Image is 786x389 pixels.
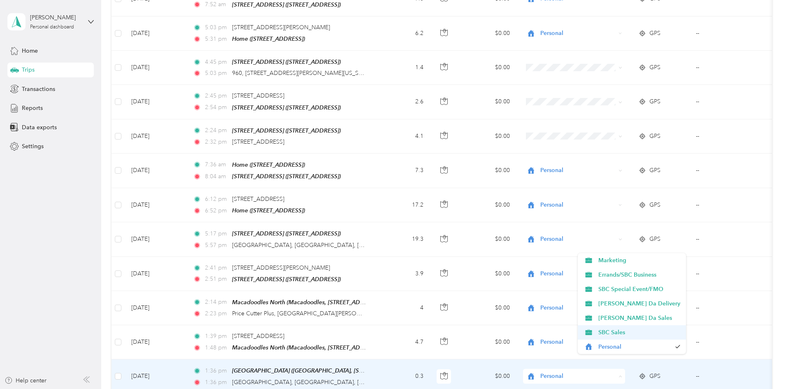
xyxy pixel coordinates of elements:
iframe: Everlance-gr Chat Button Frame [740,343,786,389]
td: $0.00 [459,85,516,119]
span: 2:51 pm [205,275,228,284]
span: 6:12 pm [205,195,228,204]
td: [DATE] [125,154,186,188]
span: Transactions [22,85,55,93]
td: $0.00 [459,16,516,51]
td: 4 [376,291,430,325]
td: [DATE] [125,188,186,222]
span: Personal [598,342,671,351]
td: [DATE] [125,119,186,154]
span: Personal [540,303,616,312]
td: 19.3 [376,222,430,256]
td: 1.4 [376,51,430,85]
span: [STREET_ADDRESS][PERSON_NAME] [232,24,330,31]
span: Home [22,47,38,55]
td: -- [689,222,764,256]
span: [STREET_ADDRESS] ([STREET_ADDRESS]) [232,104,341,111]
span: [STREET_ADDRESS] ([STREET_ADDRESS]) [232,173,341,179]
td: $0.00 [459,222,516,256]
td: $0.00 [459,154,516,188]
span: GPS [649,29,660,38]
td: -- [689,325,764,359]
td: [DATE] [125,16,186,51]
span: 2:41 pm [205,263,228,273]
span: Marketing [598,256,680,265]
td: -- [689,291,764,325]
span: [STREET_ADDRESS] [232,92,284,99]
td: 2.6 [376,85,430,119]
td: [DATE] [125,291,186,325]
span: GPS [649,235,660,244]
span: 1:48 pm [205,343,228,352]
span: Home ([STREET_ADDRESS]) [232,207,305,214]
span: [STREET_ADDRESS] ([STREET_ADDRESS]) [232,127,341,134]
td: -- [689,85,764,119]
span: [GEOGRAPHIC_DATA] ([GEOGRAPHIC_DATA], [STREET_ADDRESS][US_STATE]) [232,367,436,374]
span: Settings [22,142,44,151]
td: $0.00 [459,325,516,359]
span: GPS [649,372,660,381]
td: [DATE] [125,222,186,256]
td: $0.00 [459,51,516,85]
span: [STREET_ADDRESS] [232,196,284,203]
span: 5:31 pm [205,35,228,44]
span: 6:52 pm [205,206,228,215]
td: 4.1 [376,119,430,154]
span: 2:54 pm [205,103,228,112]
span: 5:03 pm [205,23,228,32]
span: [STREET_ADDRESS] ([STREET_ADDRESS]) [232,230,341,237]
span: Trips [22,65,35,74]
span: 1:36 pm [205,366,228,375]
span: [GEOGRAPHIC_DATA], [GEOGRAPHIC_DATA], [GEOGRAPHIC_DATA][US_STATE], [GEOGRAPHIC_DATA] [232,242,509,249]
span: GPS [649,63,660,72]
span: Home ([STREET_ADDRESS]) [232,161,305,168]
div: Personal dashboard [30,25,74,30]
span: GPS [649,97,660,106]
span: 2:23 pm [205,309,228,318]
span: [STREET_ADDRESS][PERSON_NAME] [232,264,330,271]
td: [DATE] [125,325,186,359]
span: SBC Sales [598,328,680,337]
span: Price Cutter Plus, [GEOGRAPHIC_DATA][PERSON_NAME][PERSON_NAME], [GEOGRAPHIC_DATA], [GEOGRAPHIC_DA... [232,310,646,317]
td: 17.2 [376,188,430,222]
span: Personal [540,235,616,244]
span: 5:17 pm [205,229,228,238]
span: GPS [649,132,660,141]
td: 7.3 [376,154,430,188]
td: -- [689,51,764,85]
td: [DATE] [125,51,186,85]
span: Personal [540,269,616,278]
span: [PERSON_NAME] Da Sales [598,314,680,322]
td: -- [689,16,764,51]
span: 7:36 am [205,160,228,169]
span: Personal [540,372,616,381]
span: 2:14 pm [205,298,228,307]
span: Home ([STREET_ADDRESS]) [232,35,305,42]
span: 8:04 am [205,172,228,181]
span: Personal [540,338,616,347]
td: 3.9 [376,257,430,291]
button: Help center [5,376,47,385]
span: 2:45 pm [205,91,228,100]
span: 5:03 pm [205,69,228,78]
span: Personal [540,166,616,175]
span: [STREET_ADDRESS] ([STREET_ADDRESS]) [232,1,341,8]
span: Reports [22,104,43,112]
td: $0.00 [459,257,516,291]
div: [PERSON_NAME] [30,13,81,22]
td: $0.00 [459,188,516,222]
td: 6.2 [376,16,430,51]
span: [STREET_ADDRESS] [232,333,284,340]
span: 960, [STREET_ADDRESS][PERSON_NAME][US_STATE] [232,70,373,77]
span: GPS [649,200,660,210]
td: -- [689,188,764,222]
td: -- [689,119,764,154]
td: [DATE] [125,257,186,291]
span: [GEOGRAPHIC_DATA], [GEOGRAPHIC_DATA], [GEOGRAPHIC_DATA][US_STATE], [GEOGRAPHIC_DATA] [232,379,509,386]
span: Errands/SBC Business [598,270,680,279]
span: 2:32 pm [205,137,228,147]
span: 2:24 pm [205,126,228,135]
span: GPS [649,166,660,175]
td: -- [689,257,764,291]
